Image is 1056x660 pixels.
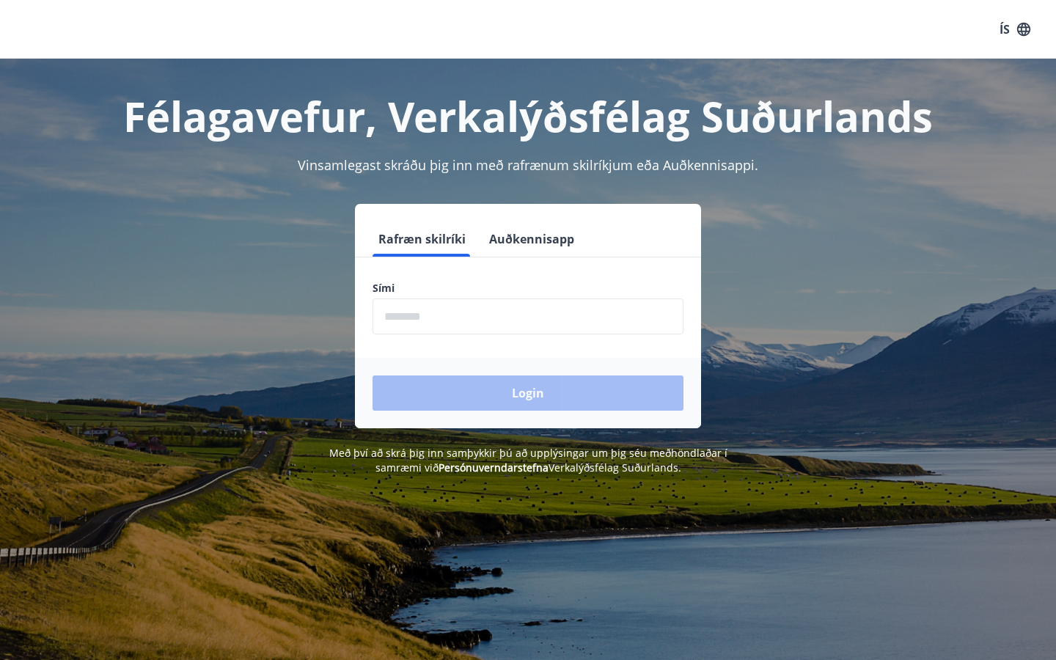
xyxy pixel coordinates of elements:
[373,281,683,296] label: Sími
[373,221,472,257] button: Rafræn skilríki
[18,88,1038,144] h1: Félagavefur, Verkalýðsfélag Suðurlands
[991,16,1038,43] button: ÍS
[298,156,758,174] span: Vinsamlegast skráðu þig inn með rafrænum skilríkjum eða Auðkennisappi.
[439,461,549,474] a: Persónuverndarstefna
[483,221,580,257] button: Auðkennisapp
[329,446,727,474] span: Með því að skrá þig inn samþykkir þú að upplýsingar um þig séu meðhöndlaðar í samræmi við Verkalý...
